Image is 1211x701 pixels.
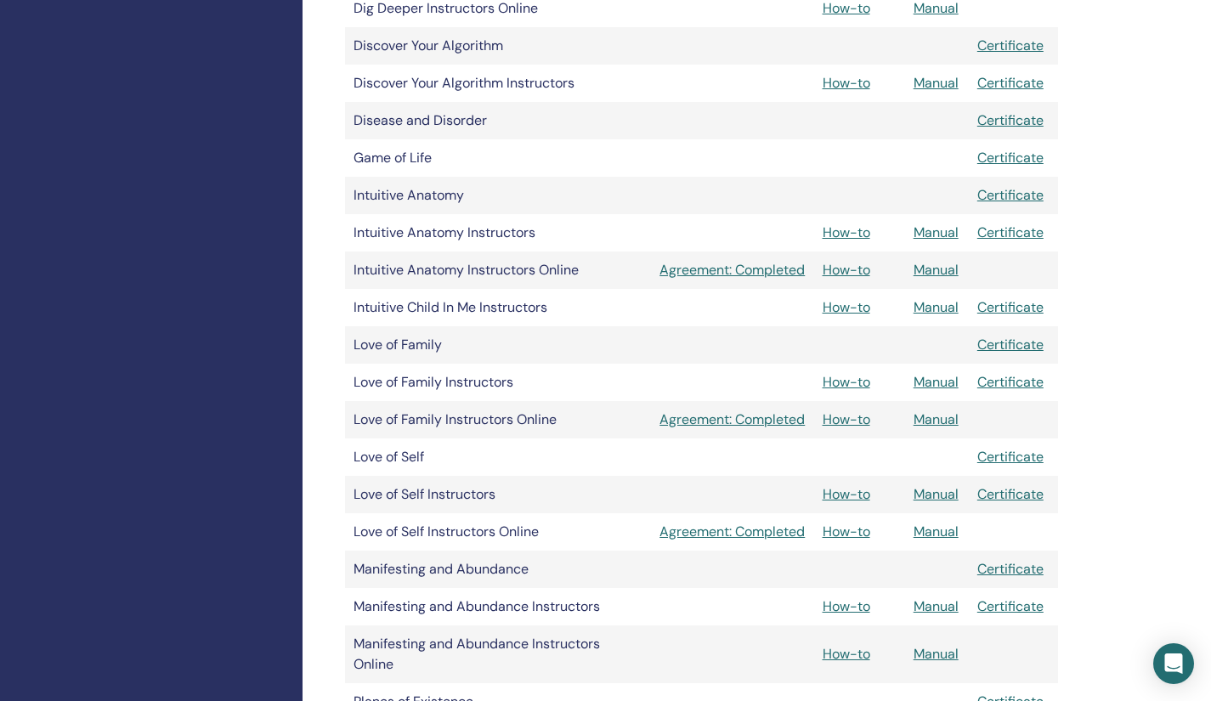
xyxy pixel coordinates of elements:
[823,523,870,540] a: How-to
[659,522,805,542] a: Agreement: Completed
[345,588,651,625] td: Manifesting and Abundance Instructors
[977,448,1044,466] a: Certificate
[345,401,651,438] td: Love of Family Instructors Online
[914,410,959,428] a: Manual
[977,298,1044,316] a: Certificate
[977,74,1044,92] a: Certificate
[345,551,651,588] td: Manifesting and Abundance
[977,223,1044,241] a: Certificate
[914,298,959,316] a: Manual
[823,223,870,241] a: How-to
[659,260,805,280] a: Agreement: Completed
[823,485,870,503] a: How-to
[345,476,651,513] td: Love of Self Instructors
[977,373,1044,391] a: Certificate
[977,485,1044,503] a: Certificate
[914,597,959,615] a: Manual
[345,139,651,177] td: Game of Life
[914,223,959,241] a: Manual
[823,373,870,391] a: How-to
[823,645,870,663] a: How-to
[823,597,870,615] a: How-to
[823,261,870,279] a: How-to
[345,625,651,683] td: Manifesting and Abundance Instructors Online
[914,261,959,279] a: Manual
[977,597,1044,615] a: Certificate
[1153,643,1194,684] div: Open Intercom Messenger
[345,513,651,551] td: Love of Self Instructors Online
[823,410,870,428] a: How-to
[977,149,1044,167] a: Certificate
[345,438,651,476] td: Love of Self
[914,485,959,503] a: Manual
[977,186,1044,204] a: Certificate
[823,74,870,92] a: How-to
[914,645,959,663] a: Manual
[345,364,651,401] td: Love of Family Instructors
[345,65,651,102] td: Discover Your Algorithm Instructors
[977,111,1044,129] a: Certificate
[914,523,959,540] a: Manual
[345,177,651,214] td: Intuitive Anatomy
[977,336,1044,353] a: Certificate
[345,289,651,326] td: Intuitive Child In Me Instructors
[914,373,959,391] a: Manual
[977,37,1044,54] a: Certificate
[345,214,651,252] td: Intuitive Anatomy Instructors
[345,102,651,139] td: Disease and Disorder
[345,326,651,364] td: Love of Family
[659,410,805,430] a: Agreement: Completed
[914,74,959,92] a: Manual
[345,27,651,65] td: Discover Your Algorithm
[345,252,651,289] td: Intuitive Anatomy Instructors Online
[977,560,1044,578] a: Certificate
[823,298,870,316] a: How-to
